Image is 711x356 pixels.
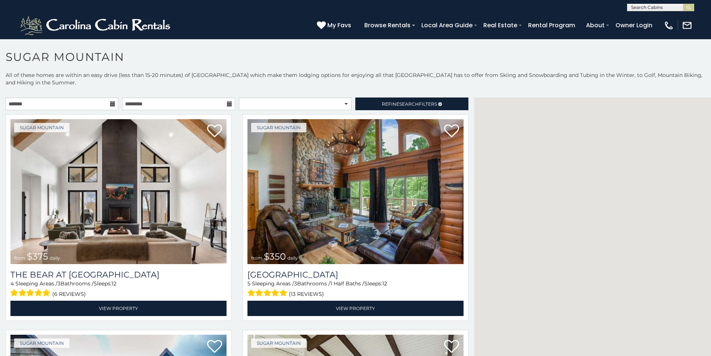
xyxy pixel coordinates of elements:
span: My Favs [327,21,351,30]
img: White-1-2.png [19,14,174,37]
a: Sugar Mountain [251,123,306,132]
a: Add to favorites [444,339,459,355]
span: from [14,255,25,261]
span: $375 [27,251,48,262]
a: from $375 daily [10,119,227,264]
span: from [251,255,262,261]
a: RefineSearchFilters [355,97,468,110]
span: (13 reviews) [289,289,324,299]
img: 1714398141_thumbnail.jpeg [247,119,464,264]
a: Rental Program [524,19,579,32]
span: $350 [264,251,286,262]
a: Sugar Mountain [251,338,306,348]
span: Search [399,101,419,107]
a: Add to favorites [207,124,222,139]
a: Real Estate [480,19,521,32]
img: mail-regular-white.png [682,20,692,31]
span: daily [50,255,60,261]
a: [GEOGRAPHIC_DATA] [247,270,464,280]
img: phone-regular-white.png [664,20,674,31]
span: (6 reviews) [52,289,86,299]
a: View Property [10,301,227,316]
a: Local Area Guide [418,19,476,32]
a: Add to favorites [207,339,222,355]
span: 3 [294,280,297,287]
a: Add to favorites [444,124,459,139]
a: View Property [247,301,464,316]
a: My Favs [317,21,353,30]
span: Refine Filters [382,101,437,107]
a: from $350 daily [247,119,464,264]
a: Sugar Mountain [14,123,69,132]
div: Sleeping Areas / Bathrooms / Sleeps: [10,280,227,299]
h3: Grouse Moor Lodge [247,270,464,280]
h3: The Bear At Sugar Mountain [10,270,227,280]
a: Browse Rentals [361,19,414,32]
a: Owner Login [612,19,656,32]
span: 4 [10,280,14,287]
span: 1 Half Baths / [330,280,364,287]
span: 3 [57,280,60,287]
span: 12 [382,280,387,287]
span: 5 [247,280,250,287]
a: The Bear At [GEOGRAPHIC_DATA] [10,270,227,280]
a: About [582,19,608,32]
a: Sugar Mountain [14,338,69,348]
img: 1714387646_thumbnail.jpeg [10,119,227,264]
div: Sleeping Areas / Bathrooms / Sleeps: [247,280,464,299]
span: 12 [112,280,116,287]
span: daily [287,255,298,261]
